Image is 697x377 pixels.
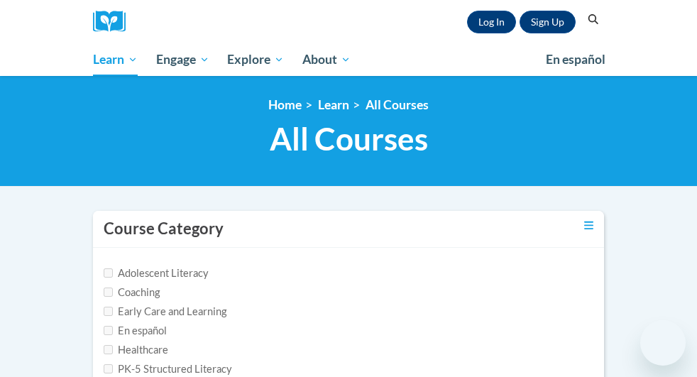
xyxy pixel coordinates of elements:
label: Coaching [104,285,160,300]
div: Main menu [82,43,615,76]
a: About [293,43,360,76]
a: All Courses [366,97,429,112]
span: Explore [227,51,284,68]
a: Register [520,11,576,33]
label: PK-5 Structured Literacy [104,361,232,377]
a: Learn [318,97,349,112]
iframe: Button to launch messaging window [640,320,686,366]
button: Search [583,11,604,28]
input: Checkbox for Options [104,268,113,278]
input: Checkbox for Options [104,307,113,316]
a: Learn [84,43,147,76]
span: Learn [93,51,138,68]
a: Home [268,97,302,112]
img: Logo brand [93,11,136,33]
label: Early Care and Learning [104,304,226,319]
label: Healthcare [104,342,168,358]
label: Adolescent Literacy [104,266,209,281]
input: Checkbox for Options [104,345,113,354]
h3: Course Category [104,218,224,240]
span: En español [546,52,605,67]
label: En español [104,323,167,339]
span: About [302,51,351,68]
a: Log In [467,11,516,33]
span: All Courses [270,120,428,158]
input: Checkbox for Options [104,364,113,373]
input: Checkbox for Options [104,288,113,297]
a: En español [537,45,615,75]
a: Explore [218,43,293,76]
a: Toggle collapse [584,218,593,234]
input: Checkbox for Options [104,326,113,335]
a: Engage [147,43,219,76]
a: Cox Campus [93,11,136,33]
span: Engage [156,51,209,68]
